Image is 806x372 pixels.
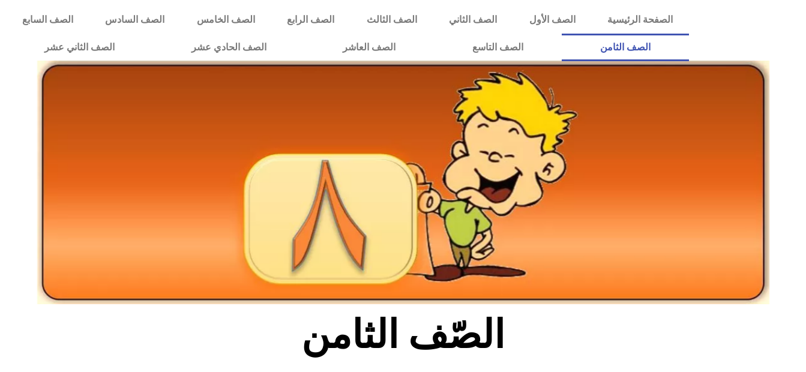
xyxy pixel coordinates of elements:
[6,6,89,34] a: الصف السابع
[181,6,271,34] a: الصف الخامس
[304,34,434,61] a: الصف العاشر
[6,34,153,61] a: الصف الثاني عشر
[89,6,181,34] a: الصف السادس
[433,6,513,34] a: الصف الثاني
[513,6,591,34] a: الصف الأول
[271,6,350,34] a: الصف الرابع
[591,6,688,34] a: الصفحة الرئيسية
[205,311,601,358] h2: الصّف الثامن
[562,34,689,61] a: الصف الثامن
[350,6,433,34] a: الصف الثالث
[434,34,562,61] a: الصف التاسع
[153,34,305,61] a: الصف الحادي عشر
